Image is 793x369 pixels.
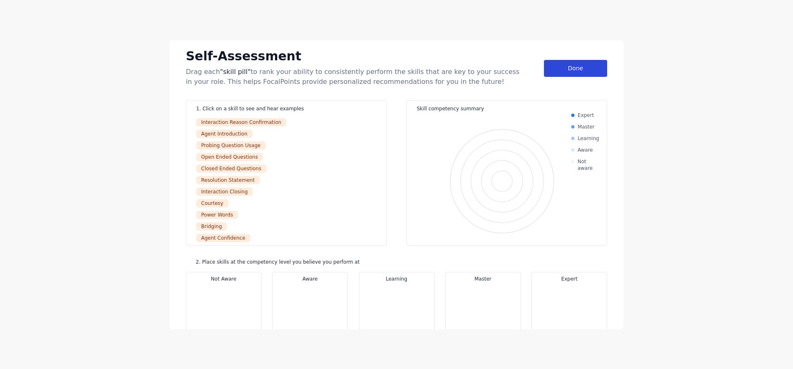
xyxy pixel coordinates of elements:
[561,276,577,282] span: Expert
[196,199,228,207] div: Courtesy
[196,234,250,242] div: Agent Confidence
[196,153,263,161] div: Open Ended Questions
[196,176,260,184] div: Resolution Statement
[211,276,237,282] span: Not Aware
[196,130,252,138] div: Agent Introduction
[196,222,227,231] div: Bridging
[417,105,602,112] div: Skill competency summary
[578,147,593,153] div: Aware
[196,188,253,196] div: Interaction Closing
[196,141,266,150] div: Probing Question Usage
[578,124,595,130] div: Master
[196,118,286,126] div: Interaction Reason Confirmation
[544,60,607,77] div: Done
[386,276,407,282] span: Learning
[577,158,602,171] div: Not aware
[186,67,523,87] div: Drag each to rank your ability to consistently perform the skills that are key to your success in...
[302,276,318,282] span: Aware
[196,105,376,112] div: 1. Click on a skill to see and hear examples
[186,47,523,65] div: Self-Assessment
[433,112,571,250] svg: Interactive chart
[433,112,571,250] div: Chart. Highcharts interactive chart.
[475,276,491,282] span: Master
[196,164,266,173] div: Closed Ended Questions
[196,211,238,219] div: Power Words
[196,259,607,265] div: 2. Place skills at the competency level you believe you perform at
[578,135,599,142] div: Learning
[578,112,594,119] div: Expert
[220,68,251,76] span: "skill pill"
